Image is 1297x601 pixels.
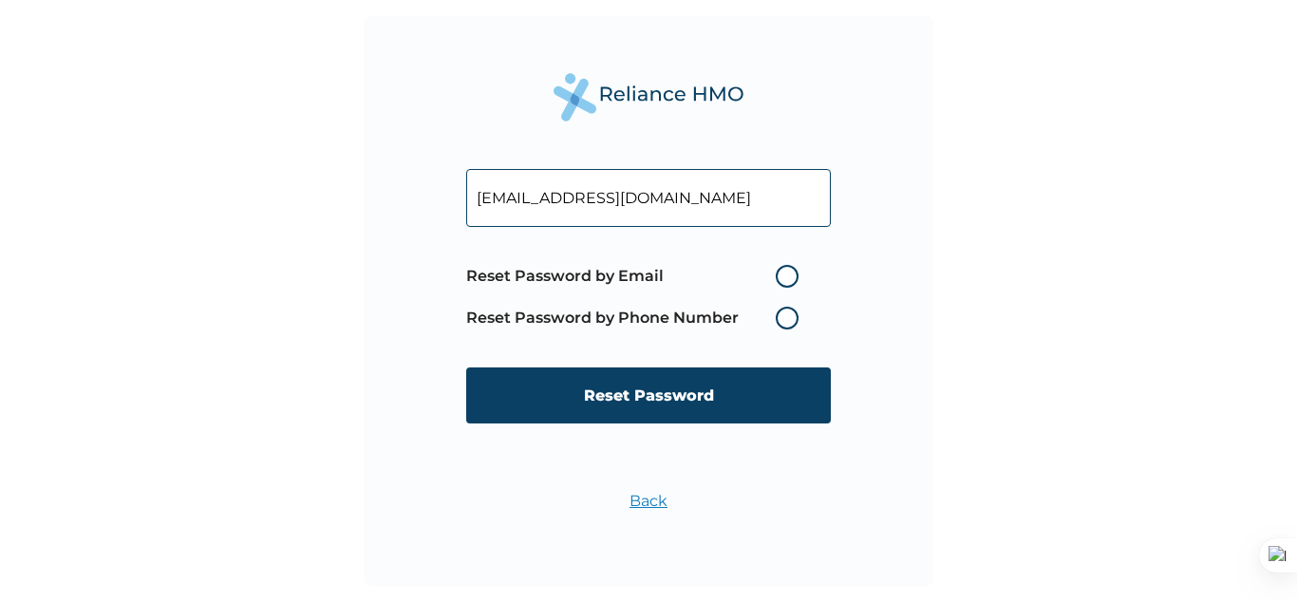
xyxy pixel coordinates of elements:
a: Back [630,492,667,510]
input: Your Enrollee ID or Email Address [466,169,831,227]
input: Reset Password [466,367,831,423]
span: Password reset method [466,255,808,339]
label: Reset Password by Email [466,265,808,288]
img: Reliance Health's Logo [554,73,743,122]
label: Reset Password by Phone Number [466,307,808,329]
